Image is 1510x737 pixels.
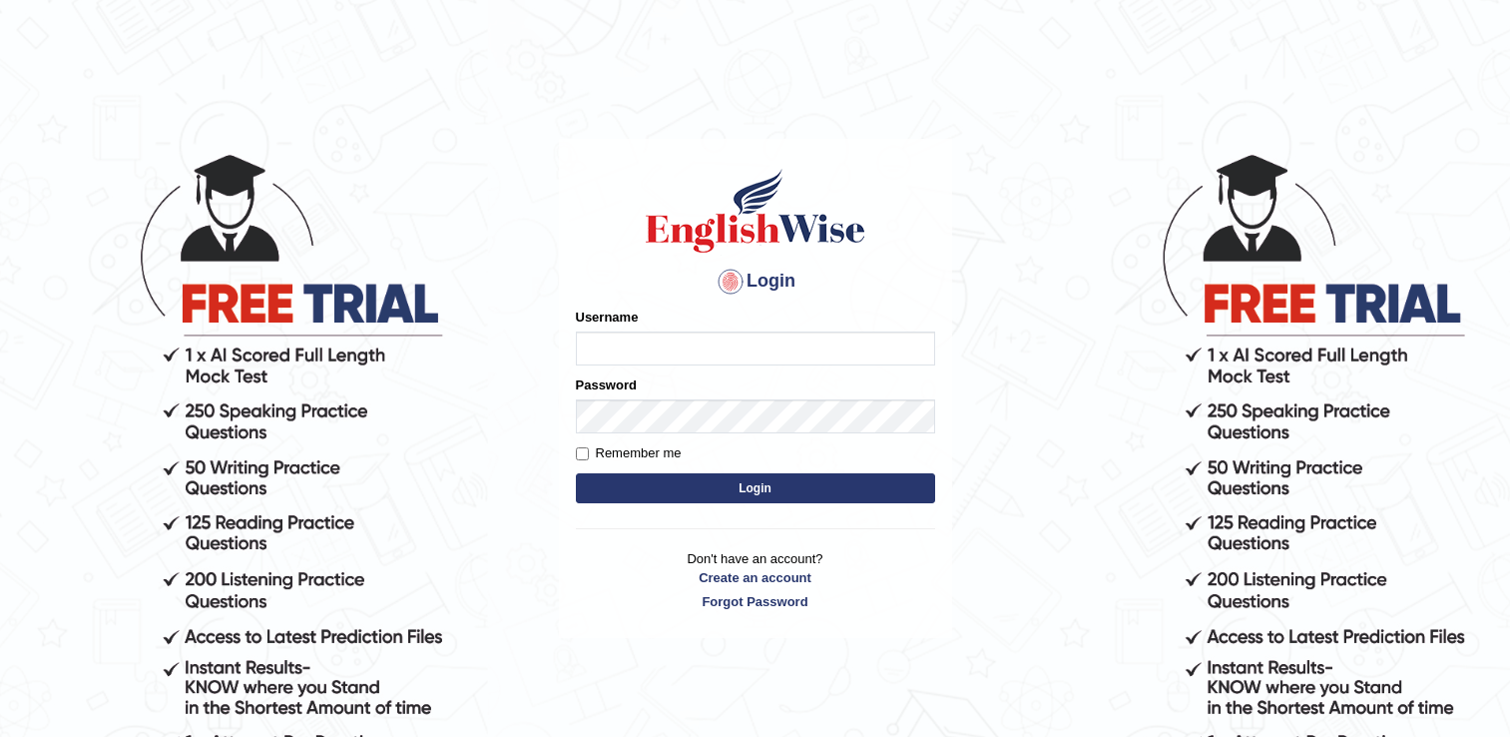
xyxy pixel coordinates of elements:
a: Create an account [576,568,935,587]
p: Don't have an account? [576,549,935,611]
label: Remember me [576,443,682,463]
button: Login [576,473,935,503]
input: Remember me [576,447,589,460]
label: Username [576,308,639,327]
label: Password [576,375,637,394]
img: Logo of English Wise sign in for intelligent practice with AI [642,166,869,256]
h4: Login [576,266,935,298]
a: Forgot Password [576,592,935,611]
